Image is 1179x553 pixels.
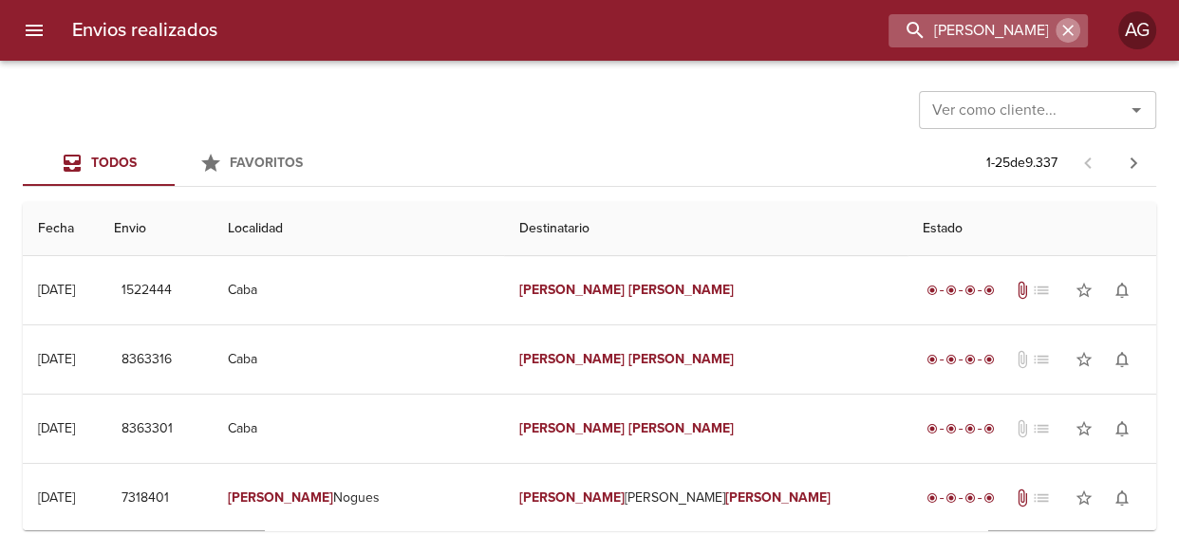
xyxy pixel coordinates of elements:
[628,351,734,367] em: [PERSON_NAME]
[122,348,172,372] span: 8363316
[23,140,327,186] div: Tabs Envios
[519,282,625,298] em: [PERSON_NAME]
[926,354,938,365] span: radio_button_checked
[38,351,75,367] div: [DATE]
[1065,341,1103,378] button: Agregar a favoritos
[213,256,504,324] td: Caba
[114,273,179,308] button: 1522444
[1075,488,1094,507] span: star_border
[1118,11,1156,49] div: AG
[1065,153,1111,172] span: Pagina anterior
[38,282,75,298] div: [DATE]
[945,423,957,434] span: radio_button_checked
[923,350,999,369] div: Entregado
[1065,410,1103,448] button: Agregar a favoritos
[72,15,217,46] h6: Envios realizados
[519,420,625,436] em: [PERSON_NAME]
[1118,11,1156,49] div: Abrir información de usuario
[114,342,179,378] button: 8363316
[91,155,137,171] span: Todos
[519,489,625,506] em: [PERSON_NAME]
[213,202,504,256] th: Localidad
[213,325,504,394] td: Caba
[122,487,169,510] span: 7318401
[983,354,995,365] span: radio_button_checked
[114,412,180,447] button: 8363301
[1075,419,1094,438] span: star_border
[1113,488,1132,507] span: notifications_none
[213,464,504,532] td: Nogues
[114,481,177,516] button: 7318401
[1013,488,1032,507] span: Tiene documentos adjuntos
[964,354,976,365] span: radio_button_checked
[964,423,976,434] span: radio_button_checked
[983,492,995,504] span: radio_button_checked
[213,395,504,463] td: Caba
[38,420,75,436] div: [DATE]
[1065,479,1103,517] button: Agregar a favoritos
[908,202,1156,256] th: Estado
[926,285,938,296] span: radio_button_checked
[964,492,976,504] span: radio_button_checked
[519,351,625,367] em: [PERSON_NAME]
[228,489,333,506] em: [PERSON_NAME]
[926,423,938,434] span: radio_button_checked
[1075,281,1094,300] span: star_border
[230,155,303,171] span: Favoritos
[1123,97,1150,123] button: Abrir
[964,285,976,296] span: radio_button_checked
[983,285,995,296] span: radio_button_checked
[11,8,57,53] button: menu
[945,354,957,365] span: radio_button_checked
[1113,419,1132,438] span: notifications_none
[38,489,75,506] div: [DATE]
[504,202,907,256] th: Destinatario
[1103,271,1141,309] button: Activar notificaciones
[923,281,999,300] div: Entregado
[923,419,999,438] div: Entregado
[1103,479,1141,517] button: Activar notificaciones
[1013,350,1032,369] span: No tiene documentos adjuntos
[504,464,907,532] td: [PERSON_NAME]
[923,488,999,507] div: Entregado
[945,285,957,296] span: radio_button_checked
[1032,488,1051,507] span: No tiene pedido asociado
[1013,419,1032,438] span: No tiene documentos adjuntos
[1103,341,1141,378] button: Activar notificaciones
[889,14,1056,47] input: buscar
[122,279,172,303] span: 1522444
[986,154,1057,173] p: 1 - 25 de 9.337
[122,417,173,441] span: 8363301
[99,202,213,256] th: Envio
[1013,281,1032,300] span: Tiene documentos adjuntos
[983,423,995,434] span: radio_button_checked
[1065,271,1103,309] button: Agregar a favoritos
[23,202,99,256] th: Fecha
[1103,410,1141,448] button: Activar notificaciones
[1032,419,1051,438] span: No tiene pedido asociado
[725,489,831,506] em: [PERSON_NAME]
[1075,350,1094,369] span: star_border
[1111,140,1156,186] span: Pagina siguiente
[926,492,938,504] span: radio_button_checked
[1032,281,1051,300] span: No tiene pedido asociado
[1113,350,1132,369] span: notifications_none
[628,282,734,298] em: [PERSON_NAME]
[628,420,734,436] em: [PERSON_NAME]
[945,492,957,504] span: radio_button_checked
[1113,281,1132,300] span: notifications_none
[1032,350,1051,369] span: No tiene pedido asociado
